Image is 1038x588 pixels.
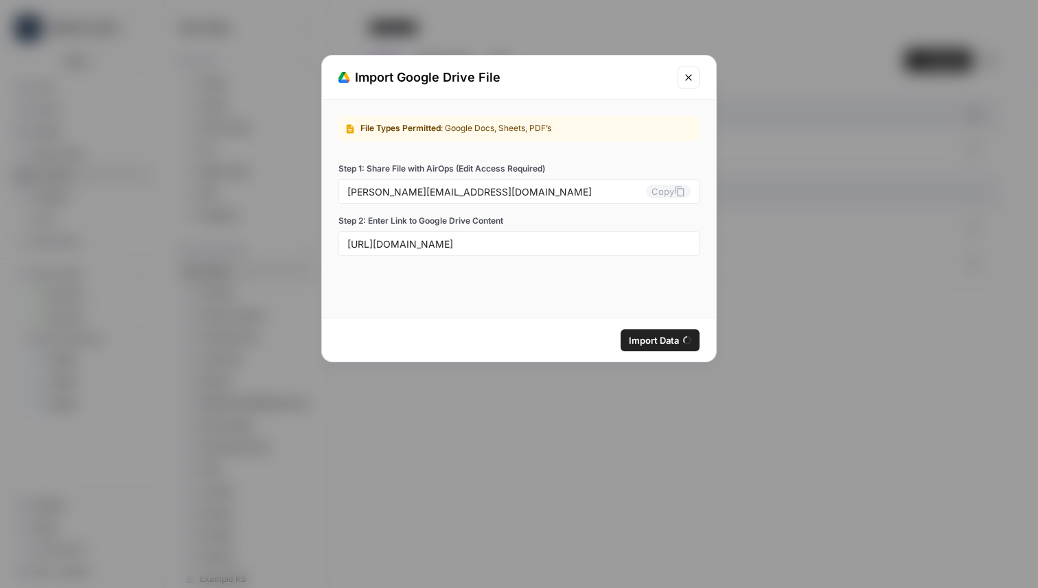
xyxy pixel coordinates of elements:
label: Step 1: Share File with AirOps (Edit Access Required) [338,163,700,175]
label: Step 2: Enter Link to Google Drive Content [338,215,700,227]
div: Import Google Drive File [338,68,669,87]
span: : Google Docs, Sheets, PDF’s [441,123,551,133]
button: Copy [646,185,691,198]
button: Close modal [678,67,700,89]
input: e.g: https://docs.google.com/spreadsheets/d/example/edit?usp=sharing [347,237,691,250]
span: Import Data [629,333,679,347]
button: Import Data [621,329,700,351]
span: File Types Permitted [360,123,441,133]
